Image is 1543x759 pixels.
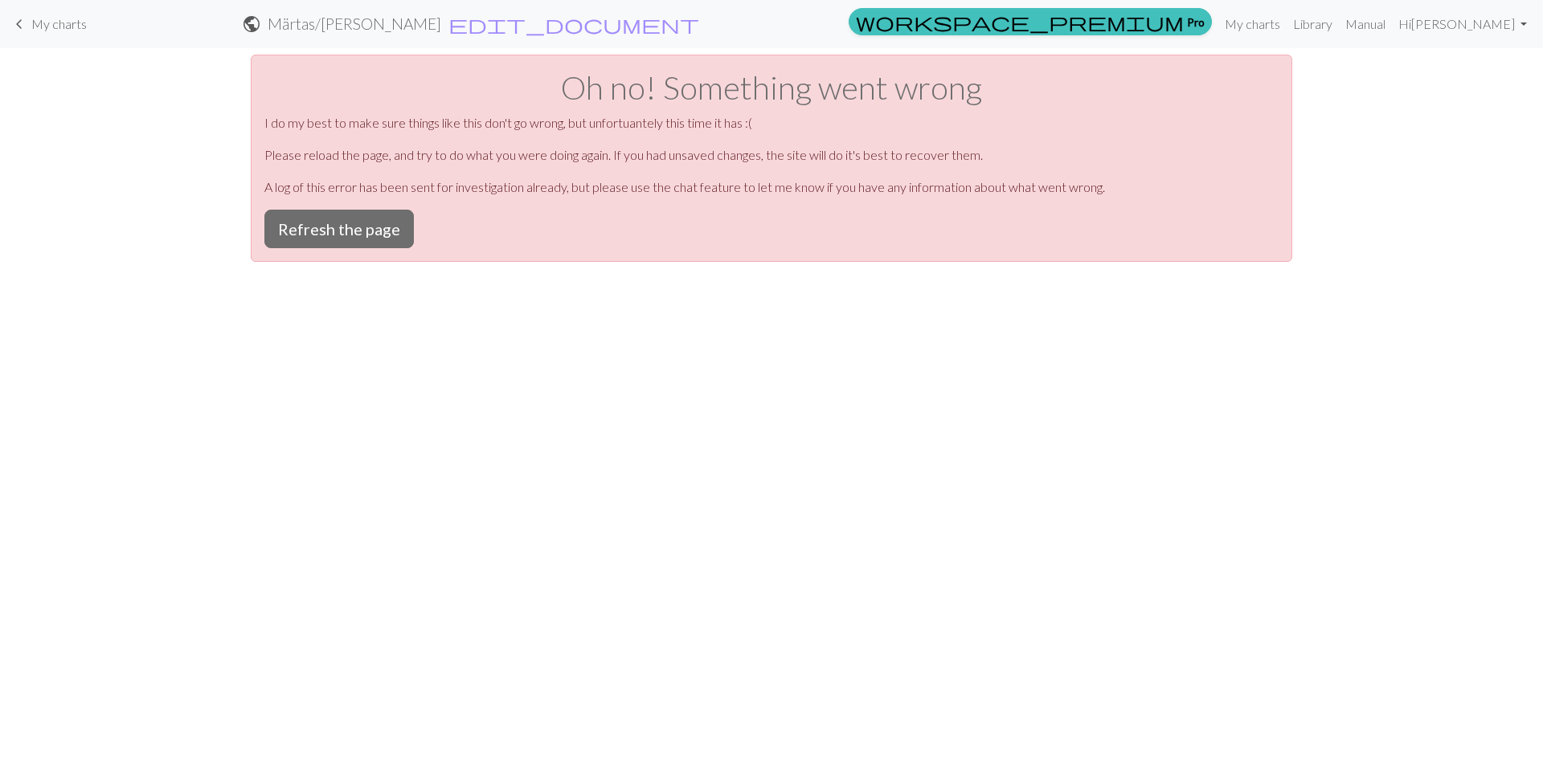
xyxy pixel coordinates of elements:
[264,113,1279,133] p: I do my best to make sure things like this don't go wrong, but unfortuantely this time it has :(
[1339,8,1392,40] a: Manual
[268,14,441,33] h2: Märtas / [PERSON_NAME]
[264,145,1279,165] p: Please reload the page, and try to do what you were doing again. If you had unsaved changes, the ...
[1392,8,1533,40] a: Hi[PERSON_NAME]
[849,8,1212,35] a: Pro
[448,13,699,35] span: edit_document
[1218,8,1287,40] a: My charts
[1287,8,1339,40] a: Library
[264,68,1279,107] h1: Oh no! Something went wrong
[10,10,87,38] a: My charts
[31,16,87,31] span: My charts
[10,13,29,35] span: keyboard_arrow_left
[264,210,414,248] button: Refresh the page
[264,178,1279,197] p: A log of this error has been sent for investigation already, but please use the chat feature to l...
[242,13,261,35] span: public
[856,10,1184,33] span: workspace_premium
